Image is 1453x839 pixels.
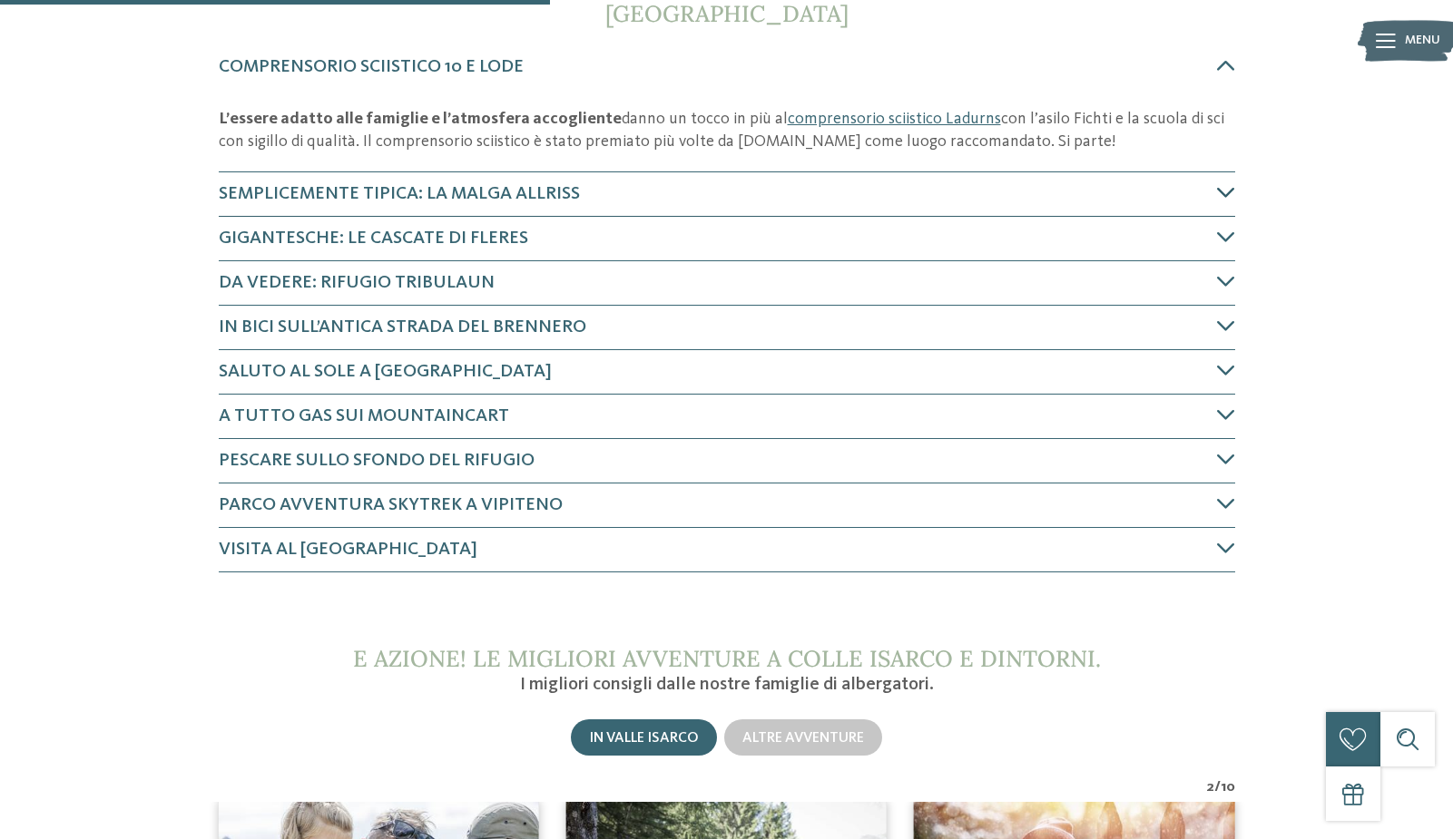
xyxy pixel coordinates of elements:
span: Visita al [GEOGRAPHIC_DATA] [219,541,477,559]
span: Semplicemente tipica: la Malga Allriss [219,185,580,203]
span: 10 [1221,777,1235,797]
p: danno un tocco in più al con l’asilo Fichti e la scuola di sci con sigillo di qualità. Il compren... [219,108,1235,153]
span: Pescare sullo sfondo del rifugio [219,452,535,470]
span: 2 [1206,777,1214,797]
span: Parco avventura Skytrek a Vipiteno [219,496,563,514]
span: In Valle Isarco [589,731,699,746]
a: comprensorio sciistico Ladurns [788,111,1001,127]
span: I migliori consigli dalle nostre famiglie di albergatori. [520,676,934,694]
span: Altre avventure [742,731,864,746]
span: Saluto al sole a [GEOGRAPHIC_DATA] [219,363,552,381]
span: A tutto gas sui mountaincart [219,407,509,425]
span: Comprensorio sciistico 10 e lode [219,58,524,76]
span: / [1214,777,1221,797]
strong: L’essere adatto alle famiglie e l’atmosfera accogliente [219,111,622,127]
span: In bici sull’antica Strada del Brennero [219,318,586,337]
span: Gigantesche: le cascate di Fleres [219,229,528,248]
span: Da vedere: rifugio Tribulaun [219,274,495,292]
span: E azione! Le migliori avventure a Colle Isarco e dintorni. [353,644,1101,673]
